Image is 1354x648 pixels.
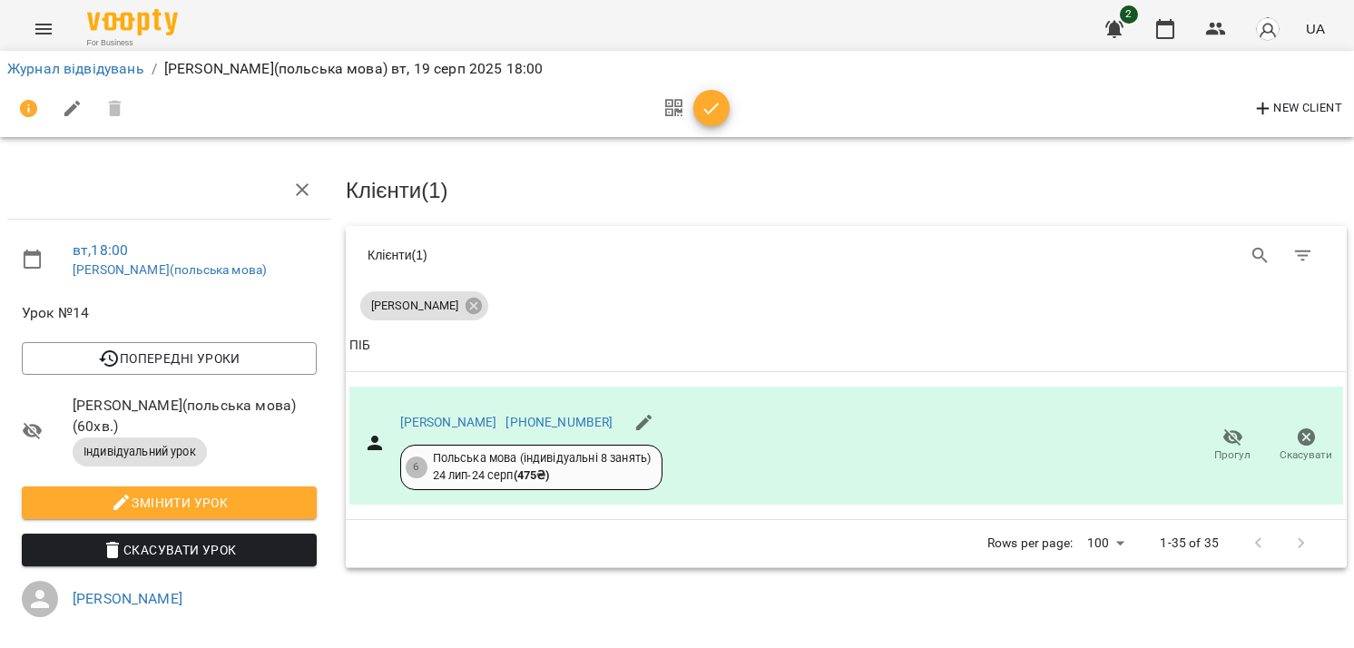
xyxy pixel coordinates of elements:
[1080,530,1131,556] div: 100
[22,302,317,324] span: Урок №14
[1160,535,1218,553] p: 1-35 of 35
[22,7,65,51] button: Menu
[433,450,652,484] div: Польська мова (індивідуальні 8 занять) 24 лип - 24 серп
[1120,5,1138,24] span: 2
[164,58,544,80] p: [PERSON_NAME](польська мова) вт, 19 серп 2025 18:00
[349,335,370,357] div: ПІБ
[73,395,317,437] span: [PERSON_NAME](польська мова) ( 60 хв. )
[87,37,178,49] span: For Business
[505,415,613,429] a: [PHONE_NUMBER]
[87,9,178,35] img: Voopty Logo
[1306,19,1325,38] span: UA
[22,342,317,375] button: Попередні уроки
[1280,447,1333,463] span: Скасувати
[1252,98,1342,120] span: New Client
[1281,234,1325,278] button: Фільтр
[368,246,833,264] div: Клієнти ( 1 )
[73,241,128,259] a: вт , 18:00
[73,262,267,277] a: [PERSON_NAME](польська мова)
[36,539,302,561] span: Скасувати Урок
[1299,12,1332,45] button: UA
[73,590,182,607] a: [PERSON_NAME]
[36,348,302,369] span: Попередні уроки
[1196,420,1270,471] button: Прогул
[400,415,497,429] a: [PERSON_NAME]
[36,492,302,514] span: Змінити урок
[152,58,157,80] li: /
[1270,420,1343,471] button: Скасувати
[1215,447,1251,463] span: Прогул
[1255,16,1280,42] img: avatar_s.png
[7,58,1347,80] nav: breadcrumb
[349,335,370,357] div: Sort
[987,535,1073,553] p: Rows per page:
[22,486,317,519] button: Змінити урок
[22,534,317,566] button: Скасувати Урок
[7,60,144,77] a: Журнал відвідувань
[360,298,469,314] span: [PERSON_NAME]
[346,179,1347,202] h3: Клієнти ( 1 )
[73,444,207,460] span: Індивідуальний урок
[1239,234,1282,278] button: Search
[346,226,1347,284] div: Table Toolbar
[360,291,488,320] div: [PERSON_NAME]
[406,457,427,478] div: 6
[349,335,1343,357] span: ПІБ
[514,468,550,482] b: ( 475 ₴ )
[1248,94,1347,123] button: New Client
